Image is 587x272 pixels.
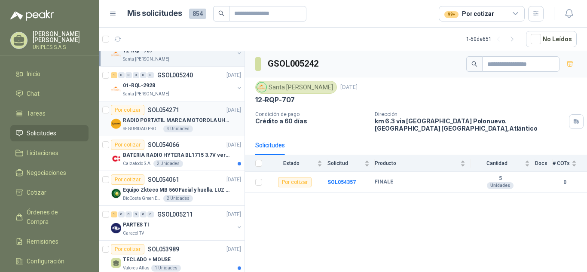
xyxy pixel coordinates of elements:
p: Caracol TV [123,230,144,237]
div: 0 [118,72,125,78]
b: 5 [471,175,530,182]
p: Santa [PERSON_NAME] [123,91,169,98]
p: [DATE] [226,106,241,114]
div: 4 Unidades [163,125,193,132]
span: Órdenes de Compra [27,208,80,226]
a: Licitaciones [10,145,89,161]
div: 1 [111,72,117,78]
div: 0 [118,211,125,217]
div: Por cotizar [111,105,144,115]
span: Negociaciones [27,168,66,177]
p: SEGURIDAD PROVISER LTDA [123,125,162,132]
p: UNIPLES S.A.S [33,45,89,50]
a: SOL054357 [327,179,356,185]
div: Santa [PERSON_NAME] [255,81,337,94]
th: Docs [535,155,553,172]
p: [DATE] [226,176,241,184]
a: Inicio [10,66,89,82]
div: 1 - 50 de 651 [466,32,519,46]
span: Solicitudes [27,128,56,138]
span: search [471,61,477,67]
a: Tareas [10,105,89,122]
p: Equipo Zkteco MB 560 Facial y huella. LUZ VISIBLE [123,186,230,194]
div: 1 [111,211,117,217]
div: Unidades [487,182,514,189]
img: Company Logo [111,84,121,94]
div: 0 [147,211,154,217]
th: Solicitud [327,155,375,172]
p: [DATE] [226,141,241,149]
span: 854 [189,9,206,19]
div: Por cotizar [111,140,144,150]
div: Solicitudes [255,141,285,150]
p: BioCosta Green Energy S.A.S [123,195,162,202]
a: 1 0 0 0 0 0 GSOL005240[DATE] Company Logo01-RQL-2928Santa [PERSON_NAME] [111,70,243,98]
p: RADIO PORTATIL MARCA MOTOROLA UHF SIN PANTALLA CON GPS, INCLUYE: ANTENA, BATERIA, CLIP Y CARGADOR [123,116,230,125]
p: 12-RQP-707 [255,95,295,104]
a: Por cotizarSOL054061[DATE] Company LogoEquipo Zkteco MB 560 Facial y huella. LUZ VISIBLEBioCosta ... [99,171,245,206]
a: Por cotizarSOL054066[DATE] Company LogoBATERIA RADIO HYTERA BL1715 3.7V ver imagenCalzatodo S.A.2... [99,136,245,171]
p: SOL054066 [148,142,179,148]
p: TECLADO + MOUSE [123,256,171,264]
div: 2 Unidades [163,195,193,202]
span: Inicio [27,69,40,79]
span: Remisiones [27,237,58,246]
p: GSOL005240 [157,72,193,78]
p: Condición de pago [255,111,368,117]
span: Estado [267,160,315,166]
div: 0 [140,72,147,78]
p: km 6.3 via [GEOGRAPHIC_DATA] Polonuevo. [GEOGRAPHIC_DATA] [GEOGRAPHIC_DATA] , Atlántico [375,117,566,132]
span: search [218,10,224,16]
a: 1 0 0 0 0 0 GSOL005211[DATE] Company LogoPARTES TICaracol TV [111,209,243,237]
p: Santa [PERSON_NAME] [123,56,169,63]
p: BATERIA RADIO HYTERA BL1715 3.7V ver imagen [123,151,230,159]
a: Chat [10,86,89,102]
div: Por cotizar [111,244,144,254]
div: 0 [147,72,154,78]
p: SOL053989 [148,246,179,252]
span: Chat [27,89,40,98]
span: Tareas [27,109,46,118]
p: [PERSON_NAME] [PERSON_NAME] [33,31,89,43]
span: # COTs [553,160,570,166]
p: SOL054061 [148,177,179,183]
b: 0 [553,178,577,186]
p: [DATE] [226,71,241,79]
div: 1 Unidades [151,265,181,272]
th: Cantidad [471,155,535,172]
img: Company Logo [257,83,266,92]
p: [DATE] [340,83,358,92]
div: 99+ [444,11,459,18]
img: Company Logo [111,49,121,59]
div: 0 [133,211,139,217]
span: Cantidad [471,160,523,166]
p: PARTES TI [123,221,149,229]
th: Estado [267,155,327,172]
th: # COTs [553,155,587,172]
p: Valores Atlas [123,265,150,272]
img: Company Logo [111,223,121,233]
th: Producto [375,155,471,172]
img: Company Logo [111,188,121,199]
h1: Mis solicitudes [127,7,182,20]
div: 0 [133,72,139,78]
button: No Leídos [526,31,577,47]
b: FINALE [375,179,393,186]
div: Por cotizar [278,177,312,187]
p: Calzatodo S.A. [123,160,152,167]
div: 2 Unidades [153,160,183,167]
p: [DATE] [226,245,241,254]
h3: GSOL005242 [268,57,320,70]
p: [DATE] [226,211,241,219]
div: Por cotizar [444,9,494,18]
span: Licitaciones [27,148,58,158]
div: Por cotizar [111,174,144,185]
div: 0 [140,211,147,217]
p: Crédito a 60 días [255,117,368,125]
span: Solicitud [327,160,363,166]
div: 0 [125,72,132,78]
a: Por cotizarSOL054271[DATE] Company LogoRADIO PORTATIL MARCA MOTOROLA UHF SIN PANTALLA CON GPS, IN... [99,101,245,136]
p: GSOL005211 [157,211,193,217]
img: Company Logo [111,119,121,129]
